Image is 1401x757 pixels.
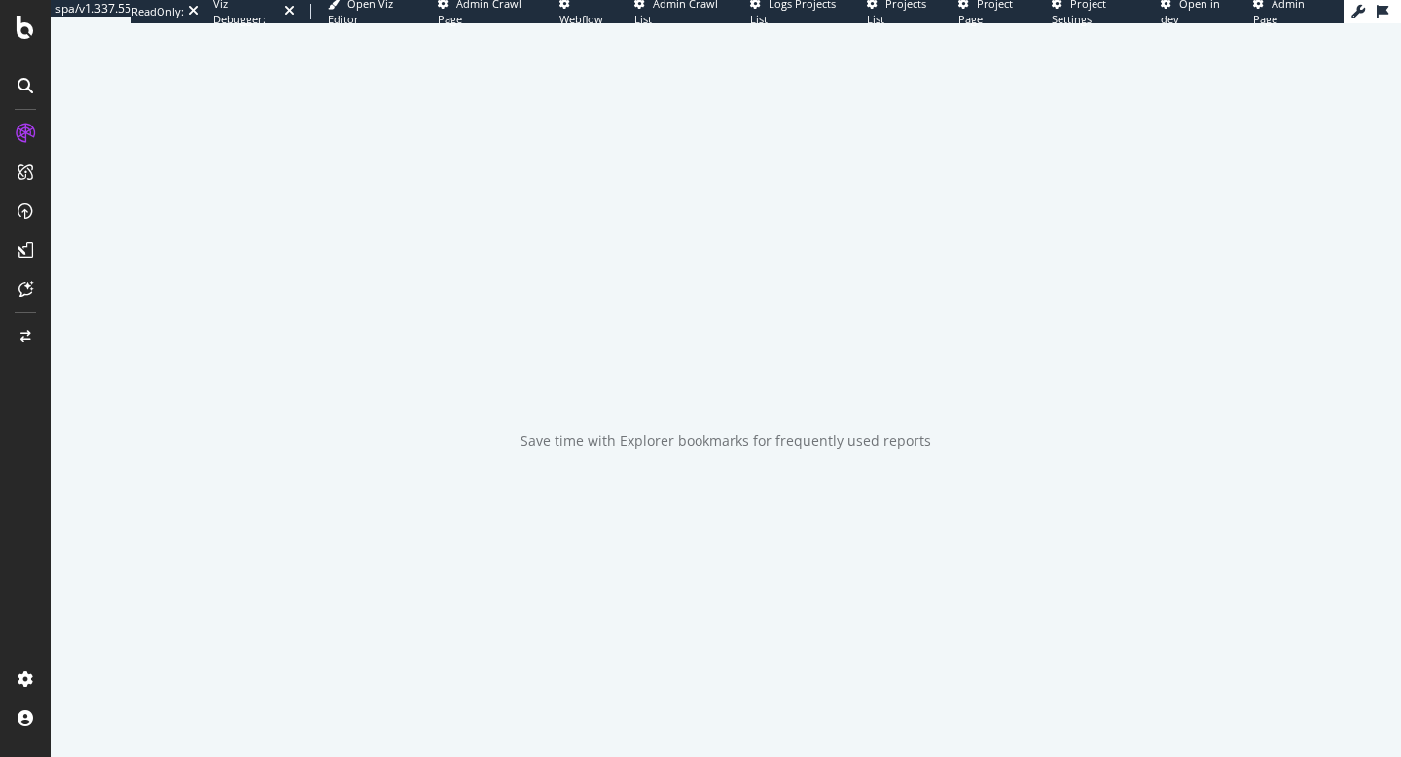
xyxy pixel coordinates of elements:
[559,12,603,26] span: Webflow
[131,4,184,19] div: ReadOnly:
[656,330,796,400] div: animation
[521,431,931,451] div: Save time with Explorer bookmarks for frequently used reports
